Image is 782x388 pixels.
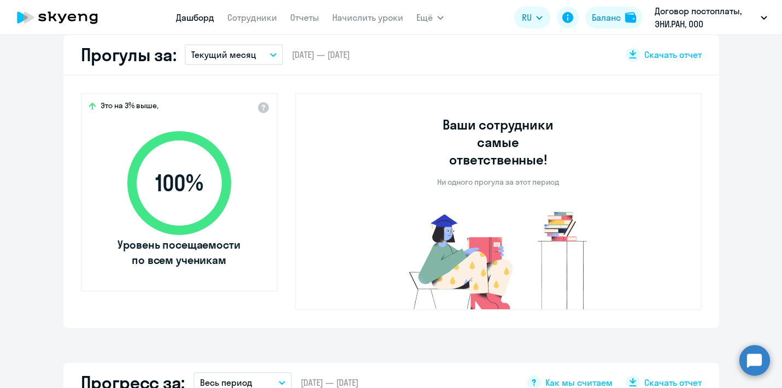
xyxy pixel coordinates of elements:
button: Текущий месяц [185,44,283,65]
a: Начислить уроки [332,12,403,23]
a: Дашборд [176,12,214,23]
h2: Прогулы за: [81,44,177,66]
span: Ещё [416,11,433,24]
img: balance [625,12,636,23]
h3: Ваши сотрудники самые ответственные! [428,116,568,168]
a: Отчеты [290,12,319,23]
button: Договор постоплаты, ЭНИ.РАН, ООО [649,4,773,31]
span: 100 % [116,170,242,196]
p: Договор постоплаты, ЭНИ.РАН, ООО [655,4,756,31]
div: Баланс [592,11,621,24]
img: no-truants [389,209,608,309]
span: Скачать отчет [644,49,702,61]
a: Сотрудники [227,12,277,23]
button: Ещё [416,7,444,28]
button: RU [514,7,550,28]
p: Ни одного прогула за этот период [437,177,559,187]
button: Балансbalance [585,7,643,28]
span: [DATE] — [DATE] [292,49,350,61]
span: Уровень посещаемости по всем ученикам [116,237,242,268]
p: Текущий месяц [191,48,256,61]
span: RU [522,11,532,24]
span: Это на 3% выше, [101,101,158,114]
